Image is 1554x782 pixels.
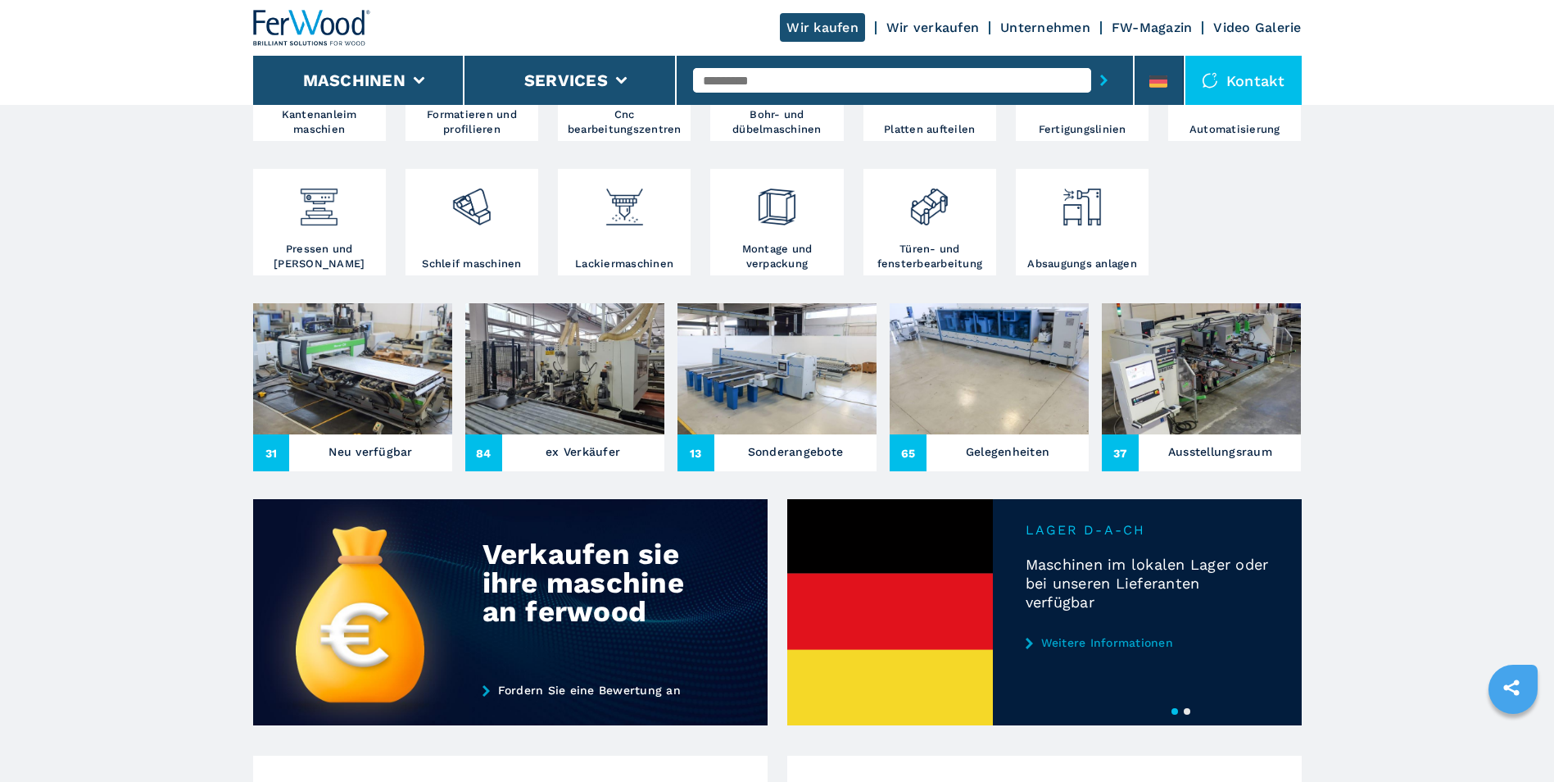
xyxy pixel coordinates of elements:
a: ex Verkäufer 84ex Verkäufer [465,303,664,471]
img: verniciatura_1.png [603,173,646,229]
h3: Türen- und fensterbearbeitung [868,242,992,271]
a: Video Galerie [1213,20,1301,35]
img: montaggio_imballaggio_2.png [755,173,799,229]
button: 1 [1171,708,1178,715]
button: Services [524,70,608,90]
img: Verkaufen sie ihre maschine an ferwood [253,499,768,725]
a: Pressen und [PERSON_NAME] [253,169,386,275]
h3: Platten aufteilen [884,122,975,137]
img: Gelegenheiten [890,303,1089,434]
span: 37 [1102,434,1139,471]
h3: Gelegenheiten [966,440,1049,463]
a: Gelegenheiten65Gelegenheiten [890,303,1089,471]
button: 2 [1184,708,1190,715]
a: sharethis [1491,667,1532,708]
h3: Formatieren und profilieren [410,107,534,137]
img: levigatrici_2.png [450,173,493,229]
a: FW-Magazin [1112,20,1193,35]
a: Montage und verpackung [710,169,843,275]
img: ex Verkäufer [465,303,664,434]
a: Fordern Sie eine Bewertung an [483,684,709,697]
h3: Sonderangebote [748,440,844,463]
a: Wir kaufen [780,13,865,42]
h3: Ausstellungsraum [1168,440,1272,463]
h3: Automatisierung [1189,122,1280,137]
a: Ausstellungsraum37Ausstellungsraum [1102,303,1301,471]
div: Verkaufen sie ihre maschine an ferwood [483,540,696,626]
img: Neu verfügbar [253,303,452,434]
h3: Pressen und [PERSON_NAME] [257,242,382,271]
h3: ex Verkäufer [546,440,620,463]
h3: Lackiermaschinen [575,257,673,271]
h3: Montage und verpackung [714,242,839,271]
span: 31 [253,434,290,471]
h3: Kantenanleim maschien [257,107,382,137]
a: Türen- und fensterbearbeitung [863,169,996,275]
h3: Bohr- und dübelmaschinen [714,107,839,137]
h3: Neu verfügbar [328,440,412,463]
button: submit-button [1091,61,1117,99]
img: aspirazione_1.png [1060,173,1103,229]
a: Lackiermaschinen [558,169,691,275]
img: Kontakt [1202,72,1218,89]
a: Unternehmen [1000,20,1090,35]
img: Maschinen im lokalen Lager oder bei unseren Lieferanten verfügbar [787,499,993,725]
a: Weitere Informationen [1026,636,1269,649]
iframe: Chat [1484,708,1542,770]
h3: Absaugungs anlagen [1027,257,1137,271]
img: Ferwood [253,10,371,46]
a: Absaugungs anlagen [1016,169,1149,275]
a: Sonderangebote 13Sonderangebote [677,303,877,471]
img: pressa-strettoia.png [297,173,341,229]
a: Schleif maschinen [405,169,538,275]
a: Neu verfügbar 31Neu verfügbar [253,303,452,471]
a: Wir verkaufen [886,20,979,35]
h3: Schleif maschinen [422,257,521,271]
span: 13 [677,434,714,471]
h3: Cnc bearbeitungszentren [562,107,686,137]
img: lavorazione_porte_finestre_2.png [908,173,951,229]
span: 65 [890,434,927,471]
span: 84 [465,434,502,471]
button: Maschinen [303,70,405,90]
img: Ausstellungsraum [1102,303,1301,434]
div: Kontakt [1185,56,1302,105]
h3: Fertigungslinien [1039,122,1126,137]
img: Sonderangebote [677,303,877,434]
